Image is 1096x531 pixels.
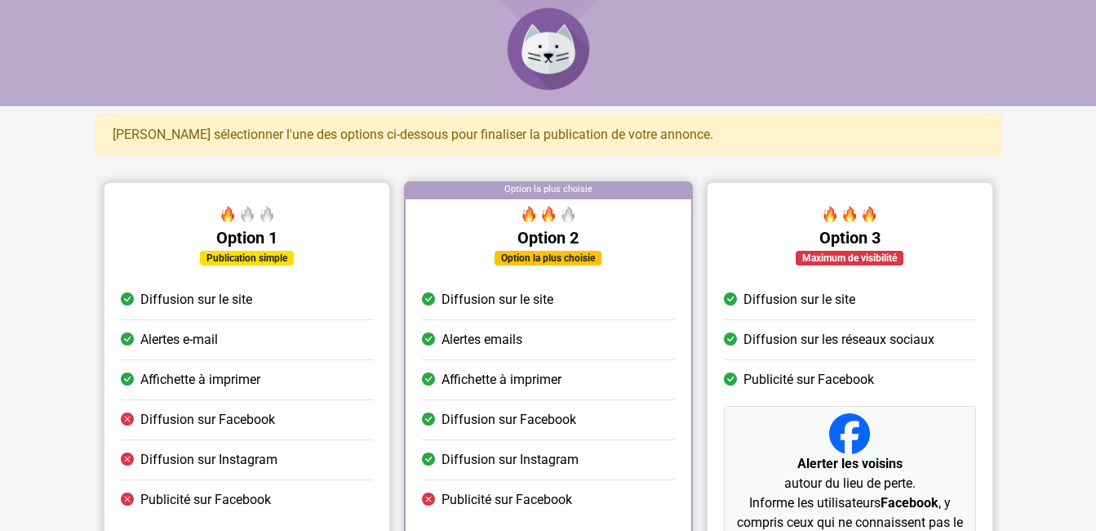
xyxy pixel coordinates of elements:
span: Diffusion sur le site [442,290,553,310]
span: Diffusion sur Facebook [140,410,275,430]
span: Publicité sur Facebook [140,490,271,510]
div: [PERSON_NAME] sélectionner l'une des options ci-dessous pour finaliser la publication de votre an... [95,114,1001,155]
span: Diffusion sur le site [140,290,252,310]
h5: Option 3 [723,228,975,248]
img: Facebook [829,413,870,454]
h5: Option 1 [121,228,373,248]
span: Diffusion sur Facebook [442,410,576,430]
span: Diffusion sur le site [743,290,854,310]
span: Affichette à imprimer [140,370,260,390]
div: Publication simple [200,251,294,265]
span: Diffusion sur Instagram [442,450,579,470]
div: Maximum de visibilité [796,251,903,265]
p: autour du lieu de perte. [730,454,968,493]
div: Option la plus choisie [495,251,601,265]
strong: Alerter les voisins [796,456,902,471]
span: Publicité sur Facebook [442,490,572,510]
strong: Facebook [880,495,938,511]
span: Alertes emails [442,330,522,350]
span: Diffusion sur Instagram [140,450,277,470]
span: Affichette à imprimer [442,370,561,390]
div: Option la plus choisie [406,183,690,199]
span: Diffusion sur les réseaux sociaux [743,330,934,350]
h5: Option 2 [422,228,674,248]
span: Publicité sur Facebook [743,370,873,390]
span: Alertes e-mail [140,330,218,350]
